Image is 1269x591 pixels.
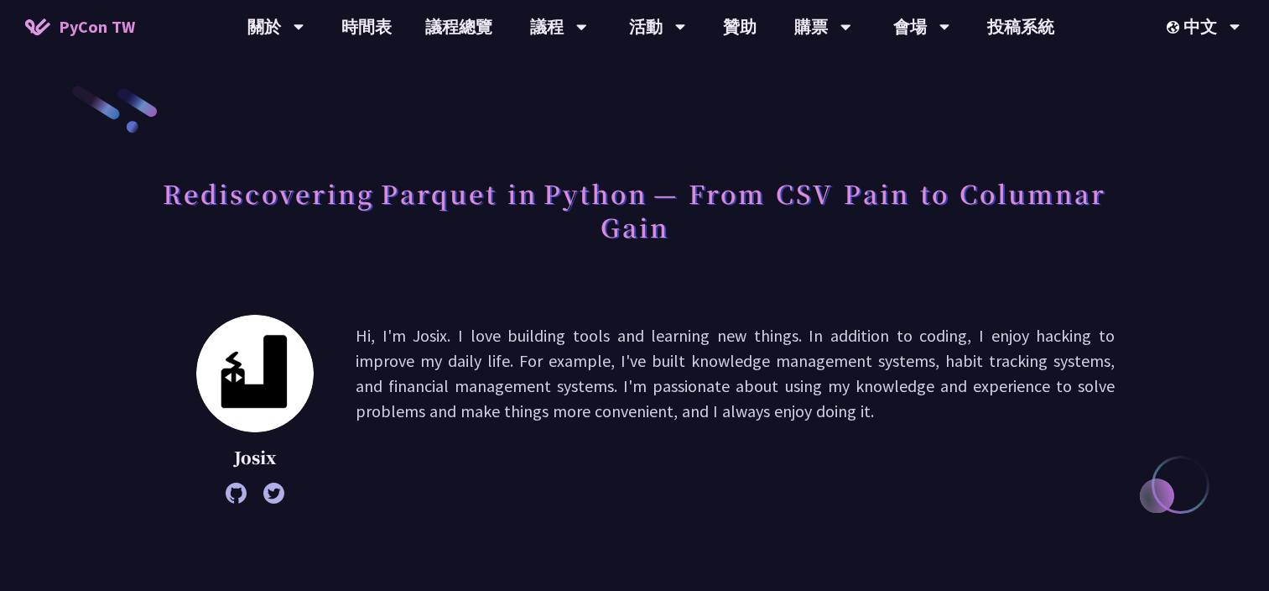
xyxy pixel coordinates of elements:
[8,6,152,48] a: PyCon TW
[196,445,314,470] p: Josix
[196,315,314,432] img: Josix
[1167,21,1183,34] img: Locale Icon
[59,14,135,39] span: PyCon TW
[154,168,1115,252] h1: Rediscovering Parquet in Python — From CSV Pain to Columnar Gain
[356,323,1115,495] p: Hi, I'm Josix. I love building tools and learning new things. In addition to coding, I enjoy hack...
[25,18,50,35] img: Home icon of PyCon TW 2025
